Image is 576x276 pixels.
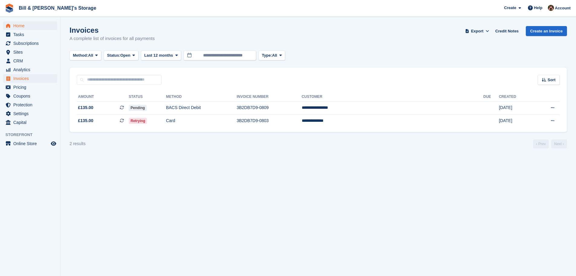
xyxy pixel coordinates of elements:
[302,92,483,102] th: Customer
[493,26,521,36] a: Credit Notes
[73,52,88,58] span: Method:
[107,52,120,58] span: Status:
[104,51,138,61] button: Status: Open
[13,30,50,39] span: Tasks
[499,115,534,127] td: [DATE]
[499,92,534,102] th: Created
[70,26,155,34] h1: Invoices
[499,101,534,115] td: [DATE]
[13,74,50,83] span: Invoices
[259,51,285,61] button: Type: All
[3,118,57,127] a: menu
[166,92,237,102] th: Method
[13,101,50,109] span: Protection
[70,141,86,147] div: 2 results
[166,115,237,127] td: Card
[16,3,99,13] a: Bill & [PERSON_NAME]'s Storage
[3,74,57,83] a: menu
[3,65,57,74] a: menu
[3,139,57,148] a: menu
[70,51,101,61] button: Method: All
[50,140,57,147] a: Preview store
[3,39,57,48] a: menu
[13,65,50,74] span: Analytics
[526,26,567,36] a: Create an Invoice
[3,57,57,65] a: menu
[129,118,147,124] span: Retrying
[13,139,50,148] span: Online Store
[120,52,130,58] span: Open
[471,28,483,34] span: Export
[3,101,57,109] a: menu
[77,92,129,102] th: Amount
[166,101,237,115] td: BACS Direct Debit
[3,22,57,30] a: menu
[3,48,57,56] a: menu
[13,83,50,91] span: Pricing
[144,52,173,58] span: Last 12 months
[5,132,60,138] span: Storefront
[237,101,302,115] td: 3B2DB7D9-0809
[13,118,50,127] span: Capital
[13,92,50,100] span: Coupons
[533,139,549,148] a: Previous
[464,26,490,36] button: Export
[78,105,93,111] span: £135.00
[532,139,568,148] nav: Page
[483,92,499,102] th: Due
[78,118,93,124] span: £135.00
[141,51,181,61] button: Last 12 months
[13,39,50,48] span: Subscriptions
[129,105,147,111] span: Pending
[548,5,554,11] img: Jack Bottesch
[534,5,542,11] span: Help
[3,92,57,100] a: menu
[504,5,516,11] span: Create
[3,109,57,118] a: menu
[555,5,571,11] span: Account
[548,77,555,83] span: Sort
[262,52,272,58] span: Type:
[3,30,57,39] a: menu
[237,115,302,127] td: 3B2DB7D9-0803
[70,35,155,42] p: A complete list of invoices for all payments
[129,92,166,102] th: Status
[13,48,50,56] span: Sites
[5,4,14,13] img: stora-icon-8386f47178a22dfd0bd8f6a31ec36ba5ce8667c1dd55bd0f319d3a0aa187defe.svg
[237,92,302,102] th: Invoice Number
[13,109,50,118] span: Settings
[88,52,93,58] span: All
[13,57,50,65] span: CRM
[3,83,57,91] a: menu
[551,139,567,148] a: Next
[13,22,50,30] span: Home
[272,52,277,58] span: All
